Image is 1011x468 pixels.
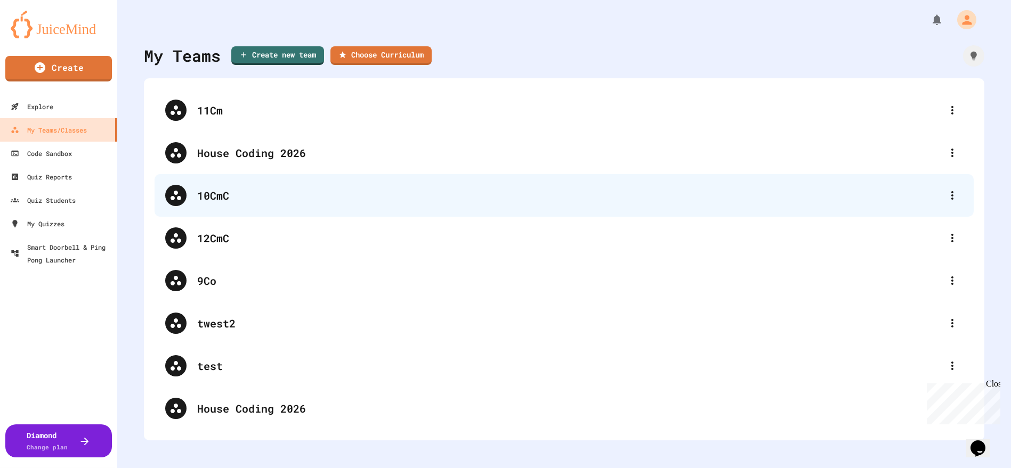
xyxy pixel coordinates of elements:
div: Smart Doorbell & Ping Pong Launcher [11,241,113,266]
div: 9Co [197,273,942,289]
div: 12CmC [155,217,974,259]
div: Explore [11,100,53,113]
div: My Notifications [911,11,946,29]
div: Code Sandbox [11,147,72,160]
div: My Account [946,7,979,32]
a: Create [5,56,112,81]
a: Choose Curriculum [330,46,432,65]
div: House Coding 2026 [155,132,974,174]
div: 9Co [155,259,974,302]
a: Create new team [231,46,324,65]
div: 10CmC [197,187,942,203]
div: 10CmC [155,174,974,217]
div: 11Cm [155,89,974,132]
div: My Teams/Classes [11,124,87,136]
img: logo-orange.svg [11,11,107,38]
div: House Coding 2026 [155,387,974,430]
div: Quiz Reports [11,170,72,183]
div: House Coding 2026 [197,400,963,416]
button: DiamondChange plan [5,424,112,457]
div: My Teams [144,44,221,68]
div: Diamond [27,430,68,452]
div: test [155,344,974,387]
span: Change plan [27,443,68,451]
div: Chat with us now!Close [4,4,74,68]
div: twest2 [155,302,974,344]
div: Quiz Students [11,194,76,207]
div: 12CmC [197,230,942,246]
div: twest2 [197,315,942,331]
div: My Quizzes [11,217,64,230]
div: 11Cm [197,102,942,118]
iframe: chat widget [966,425,1000,457]
iframe: chat widget [923,379,1000,424]
div: House Coding 2026 [197,145,942,161]
div: test [197,358,942,374]
div: How it works [963,45,984,67]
